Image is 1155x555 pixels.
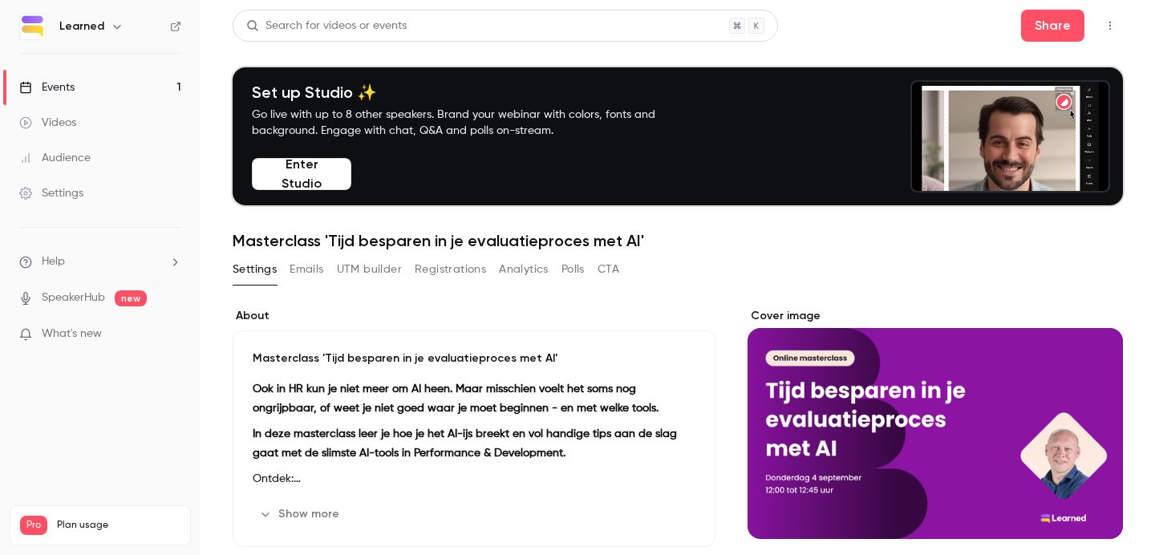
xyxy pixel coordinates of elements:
strong: In deze masterclass leer je hoe je het AI-ijs breekt en vol handige tips aan de slag gaat met de ... [253,428,677,459]
span: Help [42,253,65,270]
button: Enter Studio [252,158,351,190]
h4: Set up Studio ✨ [252,83,693,102]
button: Share [1021,10,1084,42]
div: Search for videos or events [246,18,407,34]
a: SpeakerHub [42,290,105,306]
button: UTM builder [337,257,402,282]
span: Pro [20,516,47,535]
strong: Ook in HR kun je niet meer om AI heen. Maar misschien voelt het soms nog ongrijpbaar, of weet je ... [253,383,659,414]
div: Events [19,79,75,95]
div: Videos [19,115,76,131]
button: CTA [598,257,619,282]
li: help-dropdown-opener [19,253,181,270]
div: Settings [19,185,83,201]
h1: Masterclass 'Tijd besparen in je evaluatieproces met AI' [233,231,1123,250]
section: Cover image [748,308,1123,539]
button: Settings [233,257,277,282]
label: Cover image [748,308,1123,324]
button: Show more [253,501,349,527]
label: About [233,308,715,324]
span: Plan usage [57,519,180,532]
button: Polls [561,257,585,282]
p: Masterclass 'Tijd besparen in je evaluatieproces met AI' [253,350,695,367]
img: Learned [20,14,46,39]
iframe: Noticeable Trigger [162,327,181,342]
p: Go live with up to 8 other speakers. Brand your webinar with colors, fonts and background. Engage... [252,107,693,139]
span: new [115,290,147,306]
h6: Learned [59,18,104,34]
button: Analytics [499,257,549,282]
button: Registrations [415,257,486,282]
span: What's new [42,326,102,342]
p: Ontdek: [253,469,695,488]
button: Emails [290,257,323,282]
div: Audience [19,150,91,166]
